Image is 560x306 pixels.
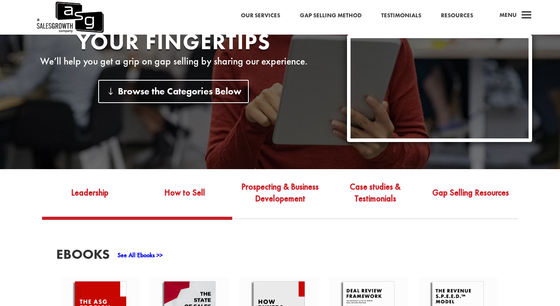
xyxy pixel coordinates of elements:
a: Prospecting & Business Developement [232,180,327,217]
a: Gap Selling Method [300,11,362,21]
a: Resources [441,11,473,21]
a: Our Services [241,11,280,21]
a: Testimonials [381,11,421,21]
span: Menu [499,11,517,19]
h3: EBooks [56,247,110,265]
span: a [519,8,534,24]
a: Browse the Categories Below [98,80,249,103]
a: Gap Selling Resources [423,180,518,217]
a: See All Ebooks >> [118,251,163,259]
iframe: YouTube video player [351,38,529,138]
a: Case studies & Testimonials [328,180,423,217]
a: How to Sell [137,180,232,217]
p: We’ll help you get a grip on gap selling by sharing our experience. [28,57,319,66]
a: Leadership [42,180,137,217]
